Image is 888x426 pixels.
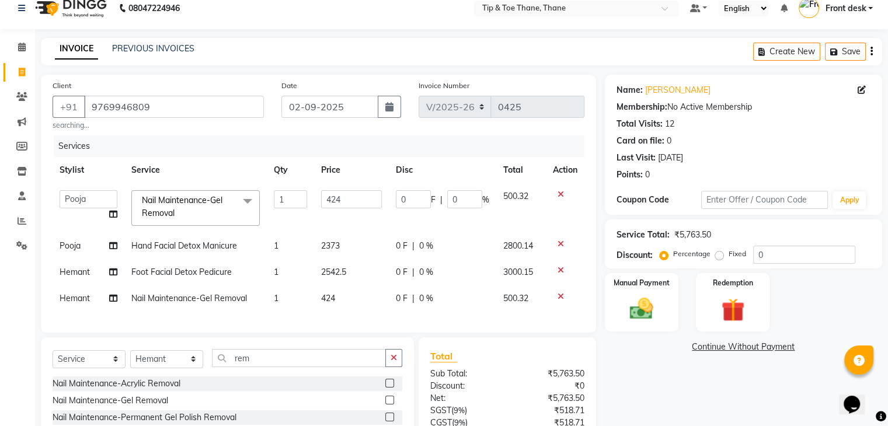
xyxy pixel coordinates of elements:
[729,249,746,259] label: Fixed
[825,43,866,61] button: Save
[131,293,247,303] span: Nail Maintenance-Gel Removal
[55,39,98,60] a: INVOICE
[131,240,237,251] span: Hand Facial Detox Manicure
[53,81,71,91] label: Client
[314,157,389,183] th: Price
[60,293,90,303] span: Hemant
[321,240,340,251] span: 2373
[53,378,180,390] div: Nail Maintenance-Acrylic Removal
[607,341,880,353] a: Continue Without Payment
[503,293,528,303] span: 500.32
[503,267,533,277] span: 3000.15
[431,194,436,206] span: F
[617,84,643,96] div: Name:
[674,229,711,241] div: ₹5,763.50
[142,195,222,218] span: Nail Maintenance-Gel Removal
[131,267,232,277] span: Foot Facial Detox Pedicure
[84,96,264,118] input: Search by Name/Mobile/Email/Code
[321,267,346,277] span: 2542.5
[673,249,711,259] label: Percentage
[389,157,496,183] th: Disc
[667,135,671,147] div: 0
[503,191,528,201] span: 500.32
[507,368,593,380] div: ₹5,763.50
[546,157,584,183] th: Action
[60,240,81,251] span: Pooja
[274,267,278,277] span: 1
[422,368,507,380] div: Sub Total:
[422,404,507,417] div: ( )
[396,240,408,252] span: 0 F
[701,191,828,209] input: Enter Offer / Coupon Code
[60,267,90,277] span: Hemant
[507,404,593,417] div: ₹518.71
[412,240,415,252] span: |
[645,169,650,181] div: 0
[617,118,663,130] div: Total Visits:
[430,405,451,415] span: SGST
[281,81,297,91] label: Date
[53,157,124,183] th: Stylist
[713,278,753,288] label: Redemption
[124,157,267,183] th: Service
[617,169,643,181] div: Points:
[617,249,653,261] div: Discount:
[825,2,866,15] span: Front desk
[53,96,85,118] button: +91
[622,295,660,322] img: _cash.svg
[645,84,711,96] a: [PERSON_NAME]
[714,295,752,324] img: _gift.svg
[54,135,593,157] div: Services
[53,394,168,407] div: Nail Maintenance-Gel Removal
[617,152,656,164] div: Last Visit:
[422,392,507,404] div: Net:
[753,43,820,61] button: Create New
[440,194,443,206] span: |
[617,194,701,206] div: Coupon Code
[212,349,386,367] input: Search or Scan
[617,229,670,241] div: Service Total:
[507,392,593,404] div: ₹5,763.50
[422,380,507,392] div: Discount:
[419,81,469,91] label: Invoice Number
[496,157,546,183] th: Total
[658,152,683,164] div: [DATE]
[267,157,314,183] th: Qty
[274,240,278,251] span: 1
[482,194,489,206] span: %
[839,379,876,414] iframe: chat widget
[175,208,180,218] a: x
[419,266,433,278] span: 0 %
[617,135,664,147] div: Card on file:
[53,411,236,424] div: Nail Maintenance-Permanent Gel Polish Removal
[321,293,335,303] span: 424
[412,292,415,305] span: |
[665,118,674,130] div: 12
[617,101,870,113] div: No Active Membership
[112,43,194,54] a: PREVIOUS INVOICES
[419,240,433,252] span: 0 %
[430,350,457,362] span: Total
[274,293,278,303] span: 1
[503,240,533,251] span: 2800.14
[617,101,667,113] div: Membership:
[396,266,408,278] span: 0 F
[507,380,593,392] div: ₹0
[412,266,415,278] span: |
[53,120,264,131] small: searching...
[419,292,433,305] span: 0 %
[833,191,866,209] button: Apply
[454,406,465,415] span: 9%
[396,292,408,305] span: 0 F
[614,278,670,288] label: Manual Payment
